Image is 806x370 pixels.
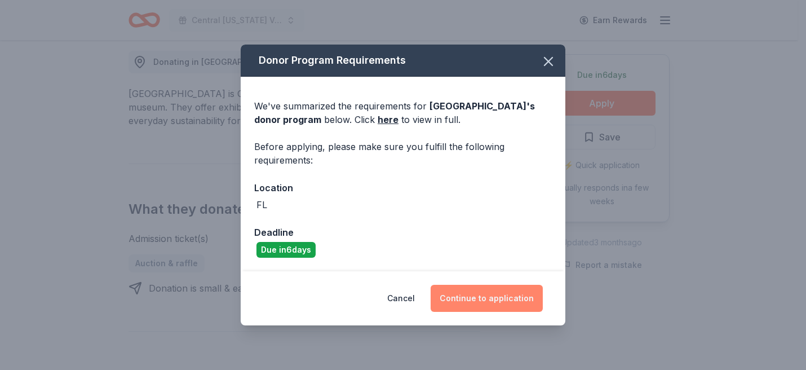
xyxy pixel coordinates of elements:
div: We've summarized the requirements for below. Click to view in full. [254,99,552,126]
div: Before applying, please make sure you fulfill the following requirements: [254,140,552,167]
div: Deadline [254,225,552,240]
div: Location [254,180,552,195]
button: Continue to application [431,285,543,312]
div: FL [256,198,267,212]
button: Cancel [387,285,415,312]
div: Donor Program Requirements [241,45,565,77]
div: Due in 6 days [256,242,316,258]
a: here [378,113,398,126]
